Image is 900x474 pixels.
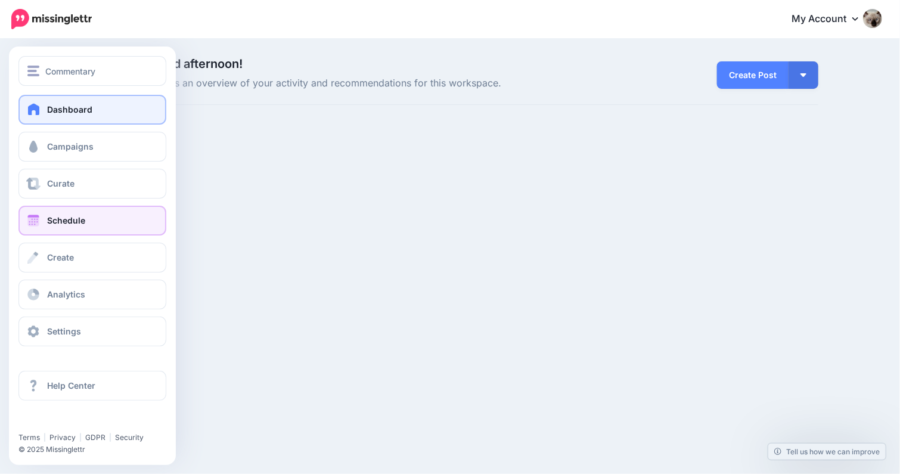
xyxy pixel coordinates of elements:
span: Campaigns [47,141,94,151]
a: Security [115,433,144,442]
span: Analytics [47,289,85,299]
iframe: Twitter Follow Button [18,416,111,427]
img: menu.png [27,66,39,76]
span: Help Center [47,380,95,391]
span: | [109,433,111,442]
a: Analytics [18,280,166,309]
span: Dashboard [47,104,92,114]
span: Schedule [47,215,85,225]
a: Create Post [717,61,789,89]
span: Curate [47,178,75,188]
a: Create [18,243,166,272]
span: Create [47,252,74,262]
span: | [44,433,46,442]
a: Tell us how we can improve [768,444,886,460]
a: My Account [780,5,882,34]
a: Settings [18,317,166,346]
button: Commentary [18,56,166,86]
li: © 2025 Missinglettr [18,444,175,456]
span: Commentary [45,64,95,78]
a: GDPR [85,433,105,442]
span: Settings [47,326,81,336]
span: | [79,433,82,442]
a: Campaigns [18,132,166,162]
span: Here's an overview of your activity and recommendations for this workspace. [151,76,590,91]
a: Dashboard [18,95,166,125]
span: Good afternoon! [151,57,243,71]
a: Curate [18,169,166,199]
a: Help Center [18,371,166,401]
a: Privacy [49,433,76,442]
a: Schedule [18,206,166,236]
img: Missinglettr [11,9,92,29]
img: arrow-down-white.png [800,73,806,77]
a: Terms [18,433,40,442]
